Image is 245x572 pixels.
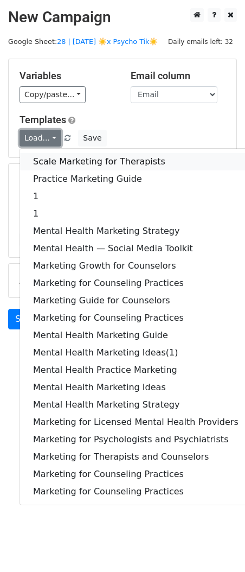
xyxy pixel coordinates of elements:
iframe: Chat Widget [191,520,245,572]
a: 28 | [DATE] ☀️x Psycho Tik☀️ [57,37,158,46]
span: Daily emails left: 32 [164,36,237,48]
a: Templates [20,114,66,125]
small: Google Sheet: [8,37,158,46]
h5: Email column [131,70,225,82]
h5: Variables [20,70,114,82]
button: Save [78,130,106,147]
a: Copy/paste... [20,86,86,103]
a: Send [8,309,44,329]
a: Load... [20,130,61,147]
h2: New Campaign [8,8,237,27]
a: Daily emails left: 32 [164,37,237,46]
